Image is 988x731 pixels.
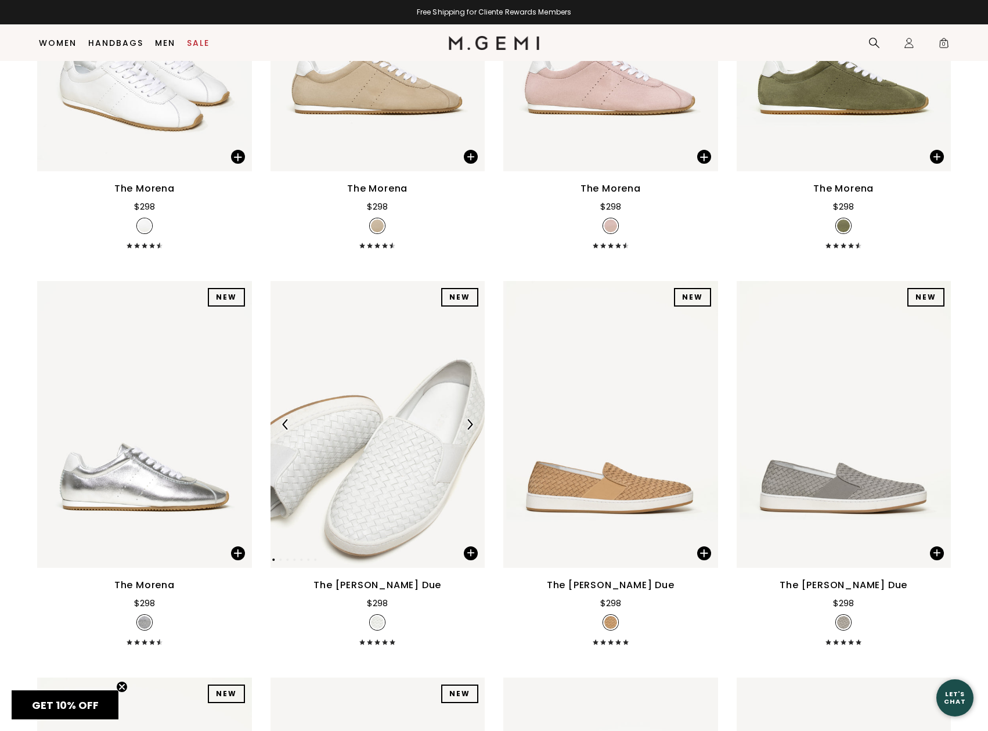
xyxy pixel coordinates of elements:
div: NEW [674,288,711,307]
img: The Cerchio Due [503,281,718,567]
img: The Cerchio Due [271,281,485,567]
div: $298 [134,200,155,214]
img: Previous Arrow [280,419,291,430]
img: M.Gemi [449,36,540,50]
div: The Morena [813,182,874,196]
img: Next Arrow [464,419,475,430]
img: v_7386806943803_SWATCH_50x.jpg [604,616,617,629]
div: The Morena [114,578,175,592]
img: The Cerchio Due [737,281,951,567]
div: The Morena [114,182,175,196]
div: Let's Chat [936,690,973,705]
div: $298 [600,200,621,214]
img: v_7385130074171_SWATCH_50x.jpg [837,219,850,232]
a: The Morena$298 [37,281,252,644]
img: v_7385129943099_SWATCH_50x.jpg [371,219,384,232]
div: NEW [208,685,245,703]
div: The Morena [347,182,408,196]
a: The [PERSON_NAME] Due$298 [737,281,951,644]
div: The [PERSON_NAME] Due [780,578,907,592]
span: 0 [938,39,950,51]
a: Handbags [88,38,143,48]
a: Previous ArrowNext ArrowThe [PERSON_NAME] Due$298 [271,281,485,644]
a: Sale [187,38,210,48]
div: $298 [833,596,854,610]
div: The [PERSON_NAME] Due [313,578,441,592]
button: Close teaser [116,681,128,693]
div: $298 [367,596,388,610]
div: NEW [441,288,478,307]
div: NEW [208,288,245,307]
img: The Morena [37,281,252,567]
img: v_7385130008635_SWATCH_50x.jpg [604,219,617,232]
div: $298 [600,596,621,610]
img: v_7386807009339_SWATCH_50x.jpg [837,616,850,629]
img: v_7386807107643_SWATCH_50x.jpg [371,616,384,629]
span: GET 10% OFF [32,698,99,712]
div: NEW [441,685,478,703]
img: v_7385129910331_SWATCH_50x.jpg [138,219,151,232]
a: Women [39,38,77,48]
div: $298 [367,200,388,214]
img: v_7385130172475_SWATCH_174b0180-6ff5-4295-9161-25a2a5882331_50x.jpg [138,616,151,629]
div: The [PERSON_NAME] Due [547,578,675,592]
div: $298 [833,200,854,214]
div: NEW [907,288,944,307]
div: $298 [134,596,155,610]
div: GET 10% OFFClose teaser [12,690,118,719]
a: The [PERSON_NAME] Due$298 [503,281,718,644]
div: The Morena [580,182,641,196]
a: Men [155,38,175,48]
